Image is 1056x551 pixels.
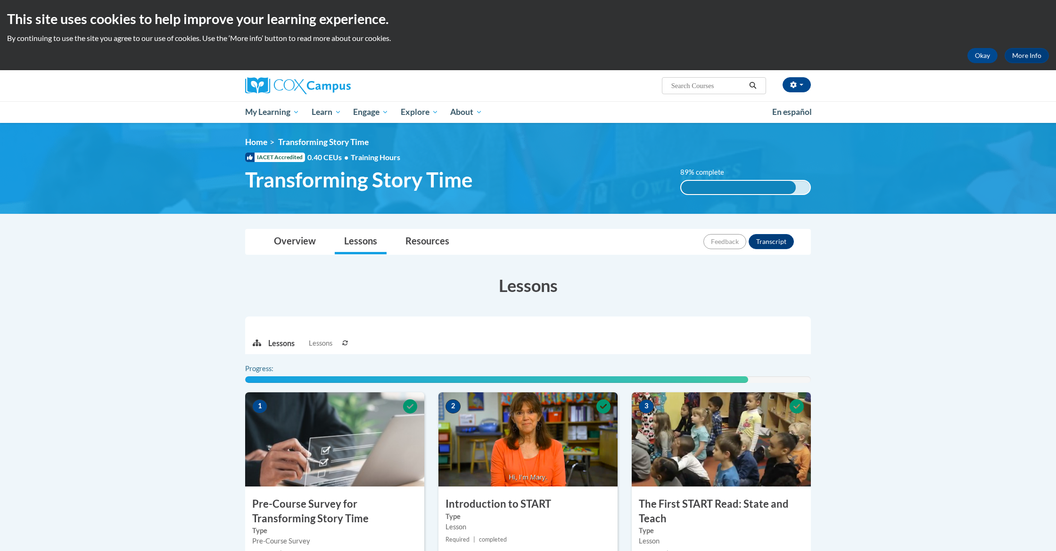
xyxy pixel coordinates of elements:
[473,536,475,543] span: |
[252,399,267,413] span: 1
[772,107,812,117] span: En español
[344,153,348,162] span: •
[445,101,489,123] a: About
[245,137,267,147] a: Home
[1005,48,1049,63] a: More Info
[245,106,299,118] span: My Learning
[680,167,734,178] label: 89% complete
[632,392,811,486] img: Course Image
[239,101,305,123] a: My Learning
[245,274,811,297] h3: Lessons
[307,152,351,162] span: 0.40 CEUs
[746,80,760,91] button: Search
[703,234,746,249] button: Feedback
[639,526,804,536] label: Type
[312,106,341,118] span: Learn
[632,497,811,526] h3: The First START Read: State and Teach
[395,101,445,123] a: Explore
[245,364,299,374] label: Progress:
[245,153,305,162] span: IACET Accredited
[335,229,387,254] a: Lessons
[445,511,610,522] label: Type
[252,526,417,536] label: Type
[445,399,461,413] span: 2
[245,77,351,94] img: Cox Campus
[450,106,482,118] span: About
[396,229,459,254] a: Resources
[245,392,424,486] img: Course Image
[245,77,424,94] a: Cox Campus
[252,536,417,546] div: Pre-Course Survey
[639,399,654,413] span: 3
[309,338,332,348] span: Lessons
[445,522,610,532] div: Lesson
[347,101,395,123] a: Engage
[401,106,438,118] span: Explore
[445,536,470,543] span: Required
[268,338,295,348] p: Lessons
[766,102,818,122] a: En español
[639,536,804,546] div: Lesson
[479,536,507,543] span: completed
[438,392,618,486] img: Course Image
[670,80,746,91] input: Search Courses
[681,181,796,194] div: 89% complete
[7,9,1049,28] h2: This site uses cookies to help improve your learning experience.
[783,77,811,92] button: Account Settings
[278,137,369,147] span: Transforming Story Time
[245,497,424,526] h3: Pre-Course Survey for Transforming Story Time
[231,101,825,123] div: Main menu
[967,48,998,63] button: Okay
[749,234,794,249] button: Transcript
[245,167,473,192] span: Transforming Story Time
[264,229,325,254] a: Overview
[7,33,1049,43] p: By continuing to use the site you agree to our use of cookies. Use the ‘More info’ button to read...
[305,101,347,123] a: Learn
[438,497,618,511] h3: Introduction to START
[351,153,400,162] span: Training Hours
[353,106,388,118] span: Engage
